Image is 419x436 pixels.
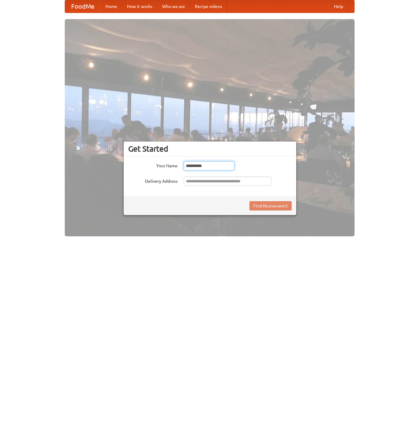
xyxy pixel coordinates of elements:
[128,161,178,169] label: Your Name
[190,0,227,13] a: Recipe videos
[128,177,178,184] label: Delivery Address
[128,144,292,153] h3: Get Started
[122,0,157,13] a: How it works
[249,201,292,210] button: Find Restaurants!
[329,0,348,13] a: Help
[101,0,122,13] a: Home
[157,0,190,13] a: Who we are
[65,0,101,13] a: FoodMe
